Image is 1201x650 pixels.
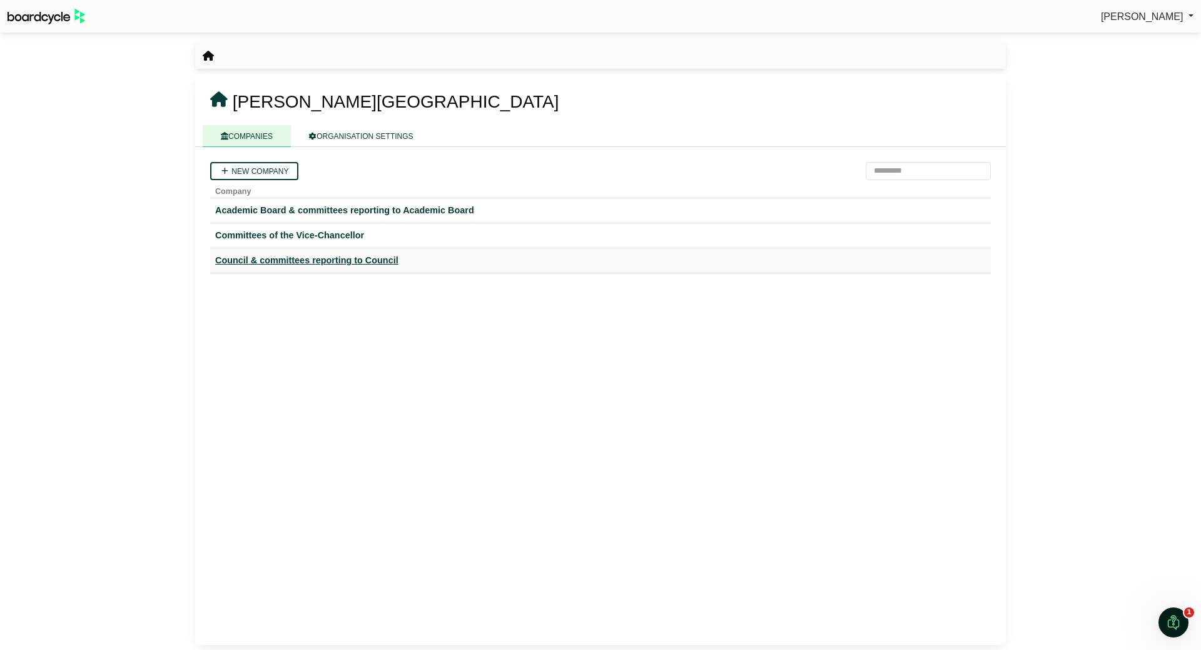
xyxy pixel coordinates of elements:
a: [PERSON_NAME] [1101,9,1193,25]
a: Academic Board & committees reporting to Academic Board [215,203,986,218]
span: 1 [1184,607,1194,617]
span: [PERSON_NAME] [1101,11,1183,22]
iframe: Intercom live chat [1158,607,1188,637]
img: BoardcycleBlackGreen-aaafeed430059cb809a45853b8cf6d952af9d84e6e89e1f1685b34bfd5cb7d64.svg [8,9,85,24]
th: Company [210,180,991,198]
a: ORGANISATION SETTINGS [291,125,431,147]
a: Council & committees reporting to Council [215,253,986,268]
a: COMPANIES [203,125,291,147]
a: Committees of the Vice-Chancellor [215,228,986,243]
nav: breadcrumb [203,48,214,64]
span: [PERSON_NAME][GEOGRAPHIC_DATA] [233,92,559,111]
a: New company [210,162,298,180]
